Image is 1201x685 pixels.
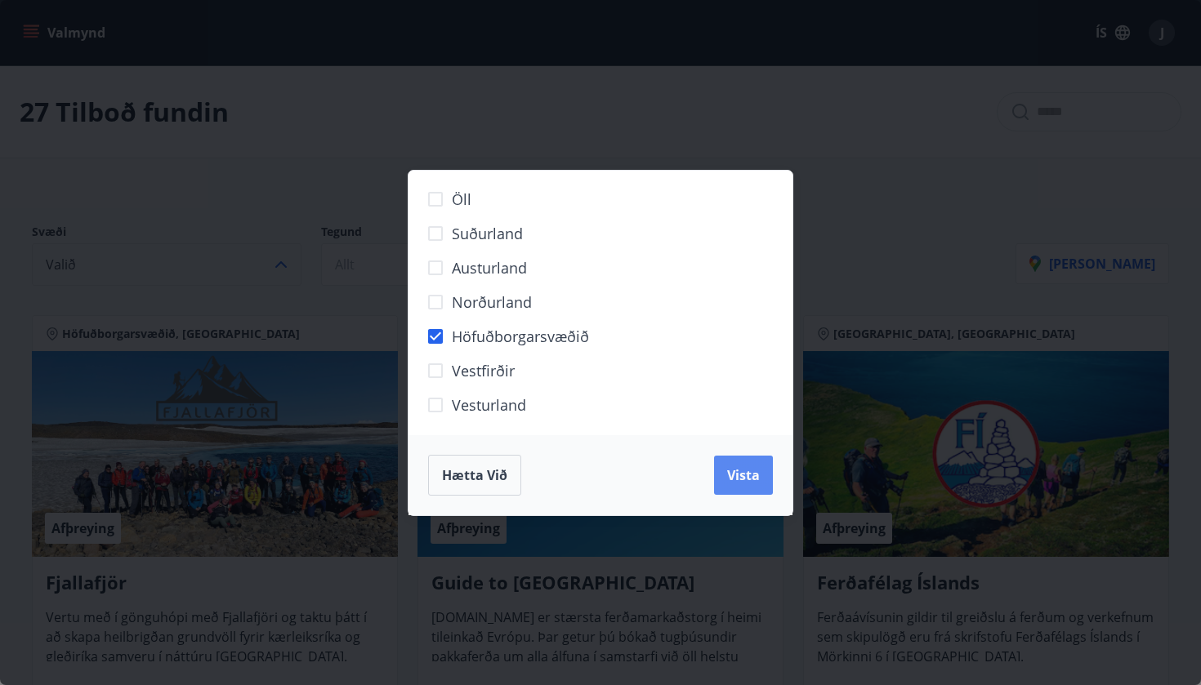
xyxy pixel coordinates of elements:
span: Höfuðborgarsvæðið [452,326,589,347]
span: Austurland [452,257,527,278]
span: Suðurland [452,223,523,244]
button: Vista [714,456,773,495]
span: Hætta við [442,466,507,484]
button: Hætta við [428,455,521,496]
span: Norðurland [452,291,532,313]
span: Öll [452,189,471,210]
span: Vesturland [452,394,526,416]
span: Vista [727,466,760,484]
span: Vestfirðir [452,360,515,381]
